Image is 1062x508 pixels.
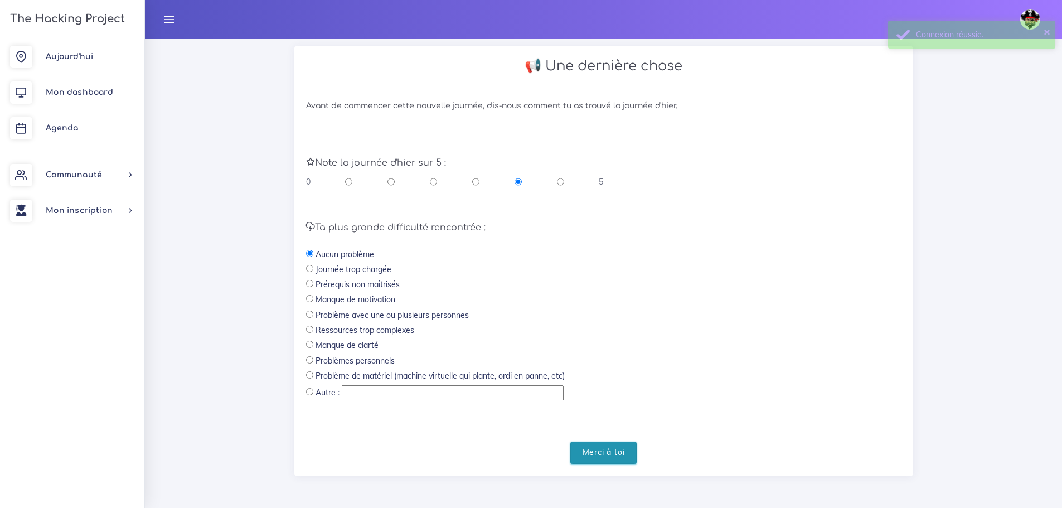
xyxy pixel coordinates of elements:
h5: Ta plus grande difficulté rencontrée : [306,222,901,233]
div: Connexion réussie. [916,29,1047,40]
label: Problème de matériel (machine virtuelle qui plante, ordi en panne, etc) [316,370,565,381]
label: Manque de clarté [316,340,379,351]
label: Prérequis non maîtrisés [316,279,400,290]
span: Communauté [46,171,102,179]
button: × [1044,26,1050,37]
label: Aucun problème [316,249,374,260]
label: Problèmes personnels [316,355,395,366]
span: Agenda [46,124,78,132]
h2: 📢 Une dernière chose [306,58,901,74]
label: Autre : [316,387,340,398]
div: 0 5 [306,176,604,187]
span: Mon inscription [46,206,113,215]
input: Merci à toi [570,442,637,465]
label: Manque de motivation [316,294,395,305]
img: avatar [1020,9,1040,30]
span: Mon dashboard [46,88,113,96]
h6: Avant de commencer cette nouvelle journée, dis-nous comment tu as trouvé la journée d'hier. [306,101,901,111]
span: Aujourd'hui [46,52,93,61]
label: Problème avec une ou plusieurs personnes [316,309,469,321]
h3: The Hacking Project [7,13,125,25]
h5: Note la journée d'hier sur 5 : [306,158,901,168]
label: Journée trop chargée [316,264,391,275]
label: Ressources trop complexes [316,325,414,336]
